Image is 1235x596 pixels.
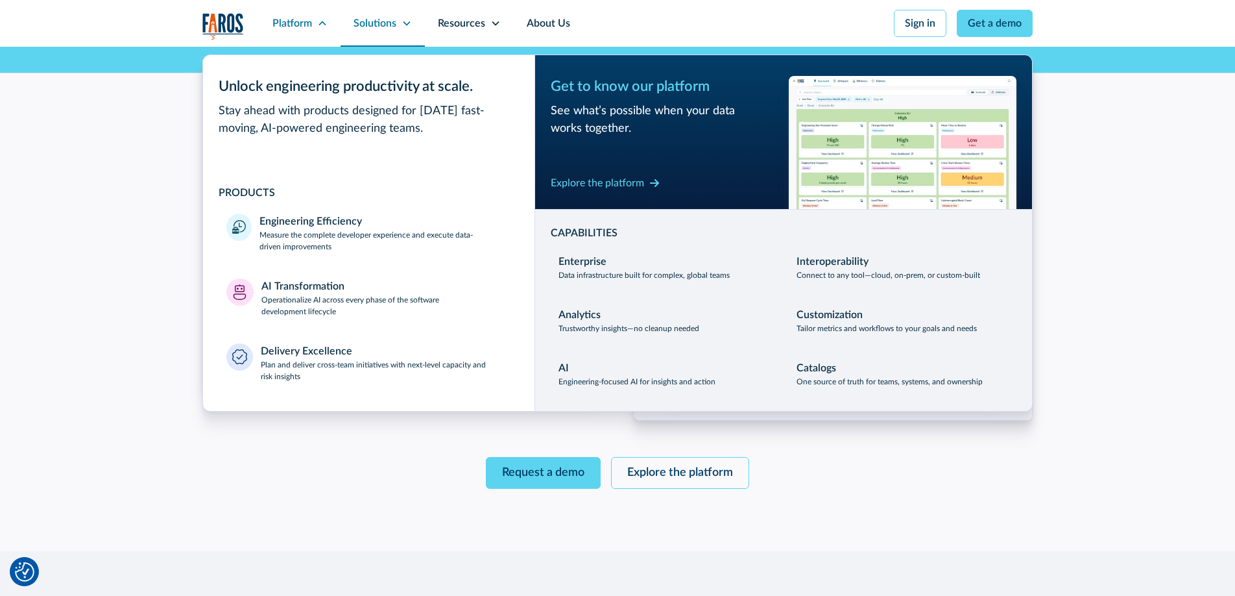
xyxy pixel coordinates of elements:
p: Engineering-focused AI for insights and action [558,376,715,388]
a: InteroperabilityConnect to any tool—cloud, on-prem, or custom-built [789,246,1016,289]
div: AI Transformation [261,279,344,294]
p: Operationalize AI across every phase of the software development lifecycle [261,294,512,317]
p: One source of truth for teams, systems, and ownership [797,376,983,388]
a: Request a demo [486,457,601,489]
p: Trustworthy insights—no cleanup needed [558,323,699,334]
div: Resources [438,16,485,31]
a: Explore the platform [611,457,749,489]
div: CAPABILITIES [551,225,1016,241]
img: Revisit consent button [15,562,34,582]
img: Logo of the analytics and reporting company Faros. [202,13,244,40]
div: Unlock engineering productivity at scale. [219,76,519,97]
a: Explore the platform [551,173,660,193]
div: Engineering Efficiency [259,214,362,229]
p: Data infrastructure built for complex, global teams [558,269,730,281]
div: See what’s possible when your data works together. [551,103,778,138]
p: Plan and deliver cross-team initiatives with next-level capacity and risk insights [261,359,512,382]
a: AnalyticsTrustworthy insights—no cleanup needed [551,299,778,342]
p: Connect to any tool—cloud, on-prem, or custom-built [797,269,980,281]
div: Get to know our platform [551,76,778,97]
a: AIEngineering-focused AI for insights and action [551,353,778,395]
a: Sign in [894,10,946,37]
div: Analytics [558,307,601,323]
a: Delivery ExcellencePlan and deliver cross-team initiatives with next-level capacity and risk insi... [219,336,519,390]
div: Enterprise [558,254,606,269]
p: Measure the complete developer experience and execute data-driven improvements [259,229,511,253]
div: Interoperability [797,254,869,269]
div: Stay ahead with products designed for [DATE] fast-moving, AI-powered engineering teams. [219,103,519,138]
a: AI TransformationOperationalize AI across every phase of the software development lifecycle [219,271,519,325]
div: Solutions [354,16,396,31]
div: Delivery Excellence [261,343,352,359]
div: PRODUCTS [219,185,519,201]
a: Get a demo [957,10,1033,37]
a: home [202,13,244,40]
img: Workflow productivity trends heatmap chart [789,76,1016,209]
a: EnterpriseData infrastructure built for complex, global teams [551,246,778,289]
a: CustomizationTailor metrics and workflows to your goals and needs [789,299,1016,342]
a: Engineering EfficiencyMeasure the complete developer experience and execute data-driven improvements [219,206,519,260]
button: Cookie Settings [15,562,34,582]
div: Customization [797,307,863,323]
div: Platform [272,16,312,31]
p: Tailor metrics and workflows to your goals and needs [797,323,977,334]
div: AI [558,360,569,376]
div: Explore the platform [551,175,644,191]
nav: Platform [202,47,1033,412]
div: Catalogs [797,360,836,376]
a: CatalogsOne source of truth for teams, systems, and ownership [789,353,1016,395]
